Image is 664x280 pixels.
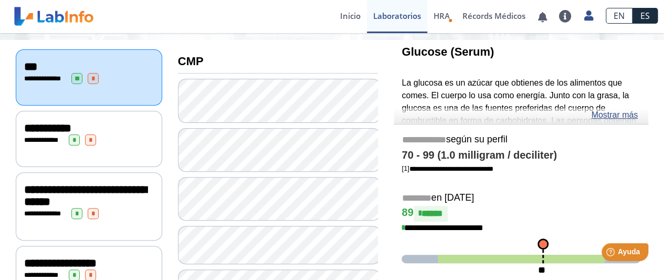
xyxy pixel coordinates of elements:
a: Mostrar más [591,109,638,121]
iframe: Help widget launcher [571,239,652,268]
p: La glucosa es un azúcar que obtienes de los alimentos que comes. El cuerpo lo usa como energía. J... [402,77,640,190]
a: ES [633,8,658,24]
h4: 70 - 99 (1.0 milligram / deciliter) [402,149,640,162]
b: CMP [178,55,204,68]
a: EN [606,8,633,24]
h5: en [DATE] [402,192,640,204]
h4: 89 [402,206,640,222]
span: HRA [434,11,450,21]
a: [1] [402,164,493,172]
b: Glucose (Serum) [402,45,494,58]
h5: según su perfil [402,134,640,146]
